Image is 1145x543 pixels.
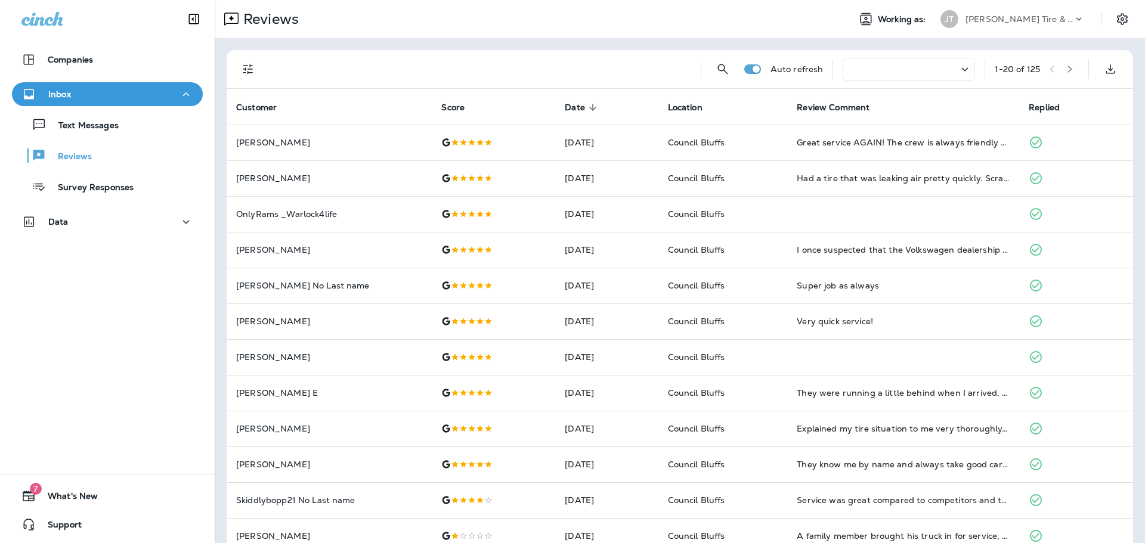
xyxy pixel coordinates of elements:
[236,102,292,113] span: Customer
[797,494,1010,506] div: Service was great compared to competitors and the price was awesome. I think I've found a new rep...
[36,520,82,534] span: Support
[797,530,1010,542] div: A family member brought his truck in for service, and he had to wait 6-7 hours? Wrong parts order...
[797,172,1010,184] div: Had a tire that was leaking air pretty quickly. Scrambling around to find a place around 430pm. W...
[12,143,203,168] button: Reviews
[555,303,658,339] td: [DATE]
[995,64,1040,74] div: 1 - 20 of 125
[236,495,422,505] p: Skiddlybopp21 No Last name
[46,151,92,163] p: Reviews
[555,411,658,446] td: [DATE]
[797,244,1010,256] div: I once suspected that the Volkswagen dealership was trying to rip me off and brought my Golf to J...
[12,513,203,536] button: Support
[236,317,422,326] p: [PERSON_NAME]
[48,217,69,226] p: Data
[940,10,958,28] div: JT
[46,182,134,194] p: Survey Responses
[1029,103,1060,113] span: Replied
[668,280,725,291] span: Council Bluffs
[236,209,422,219] p: OnlyRams _Warlock4life
[236,173,422,183] p: [PERSON_NAME]
[236,424,422,433] p: [PERSON_NAME]
[555,160,658,196] td: [DATE]
[668,209,725,219] span: Council Bluffs
[555,232,658,268] td: [DATE]
[797,387,1010,399] div: They were running a little behind when I arrived, but they were upfront about it and still tried ...
[668,459,725,470] span: Council Bluffs
[668,530,725,541] span: Council Bluffs
[797,136,1010,148] div: Great service AGAIN! The crew is always friendly with a sense of humor. And the mechanics know wh...
[12,82,203,106] button: Inbox
[797,102,885,113] span: Review Comment
[797,315,1010,327] div: Very quick service!
[555,268,658,303] td: [DATE]
[668,352,725,362] span: Council Bluffs
[12,484,203,508] button: 7What's New
[1098,57,1122,81] button: Export as CSV
[668,102,718,113] span: Location
[239,10,299,28] p: Reviews
[12,210,203,234] button: Data
[668,495,725,505] span: Council Bluffs
[668,137,725,148] span: Council Bluffs
[555,446,658,482] td: [DATE]
[48,55,93,64] p: Companies
[668,103,703,113] span: Location
[48,89,71,99] p: Inbox
[1112,8,1133,30] button: Settings
[965,14,1073,24] p: [PERSON_NAME] Tire & Auto
[770,64,824,74] p: Auto refresh
[236,245,422,255] p: [PERSON_NAME]
[668,173,725,184] span: Council Bluffs
[236,531,422,541] p: [PERSON_NAME]
[878,14,929,24] span: Working as:
[236,103,277,113] span: Customer
[565,103,585,113] span: Date
[711,57,735,81] button: Search Reviews
[668,244,725,255] span: Council Bluffs
[236,388,422,398] p: [PERSON_NAME] E
[1029,102,1075,113] span: Replied
[555,375,658,411] td: [DATE]
[12,112,203,137] button: Text Messages
[47,120,119,132] p: Text Messages
[441,102,480,113] span: Score
[668,316,725,327] span: Council Bluffs
[797,280,1010,291] div: Super job as always
[236,281,422,290] p: [PERSON_NAME] No Last name
[36,491,98,505] span: What's New
[236,460,422,469] p: [PERSON_NAME]
[797,458,1010,470] div: They know me by name and always take good care of me!
[668,423,725,434] span: Council Bluffs
[797,103,869,113] span: Review Comment
[236,57,260,81] button: Filters
[236,352,422,362] p: [PERSON_NAME]
[12,48,203,72] button: Companies
[668,387,725,398] span: Council Bluffs
[30,483,42,495] span: 7
[797,423,1010,435] div: Explained my tire situation to me very thoroughly. Their parking lot was full of vehicles so I kn...
[555,196,658,232] td: [DATE]
[555,339,658,375] td: [DATE]
[12,174,203,199] button: Survey Responses
[555,125,658,160] td: [DATE]
[555,482,658,518] td: [DATE]
[177,7,211,31] button: Collapse Sidebar
[236,138,422,147] p: [PERSON_NAME]
[565,102,601,113] span: Date
[441,103,465,113] span: Score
